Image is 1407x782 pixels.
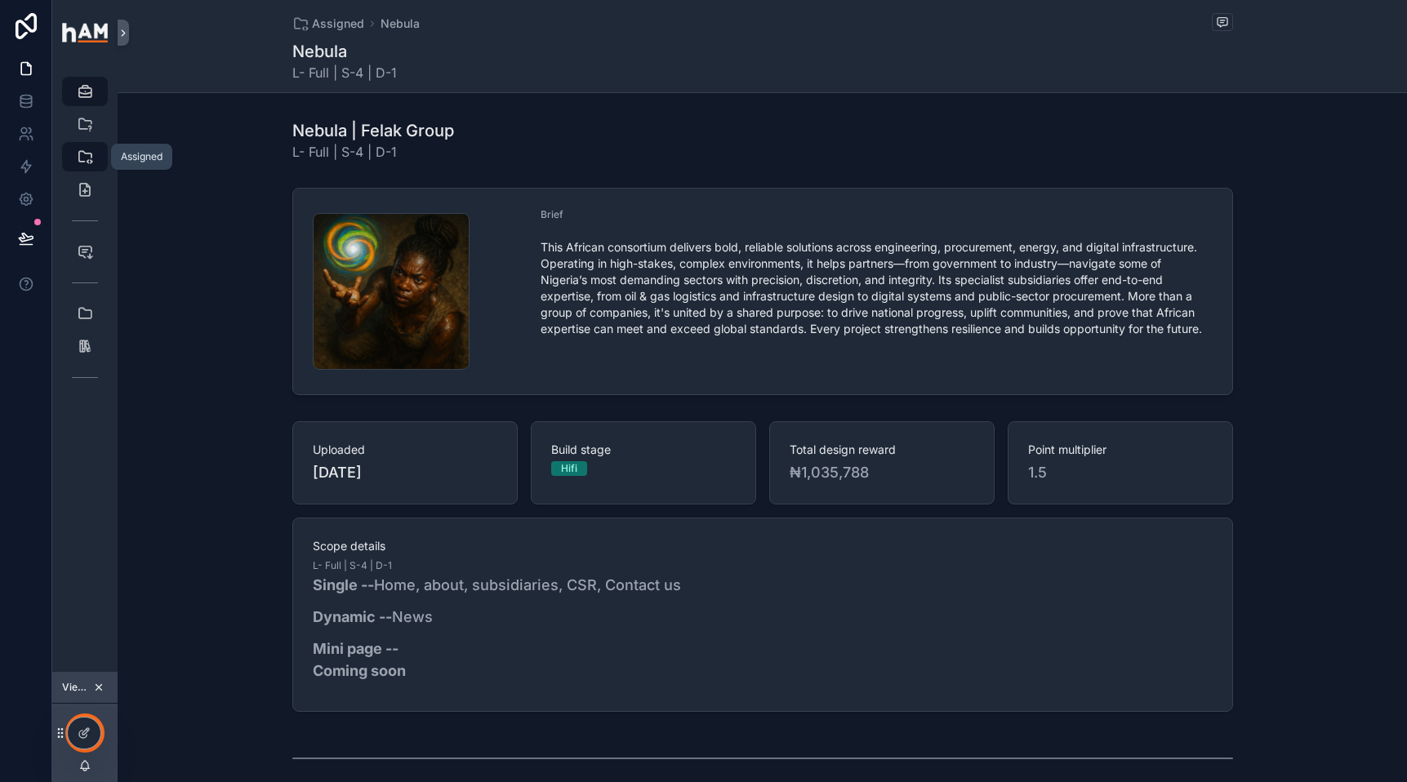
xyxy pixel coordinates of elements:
div: Assigned [121,150,163,163]
span: Point multiplier [1028,442,1213,458]
span: L- Full | S-4 | D-1 [292,142,454,162]
span: Assigned [312,16,364,32]
strong: Mini page -- [313,640,399,657]
h1: Nebula | Felak Group [292,119,454,142]
p: News [313,606,1213,628]
span: ₦1,035,788 [790,461,974,484]
a: Nebula [381,16,420,32]
strong: Coming soon [313,662,406,679]
div: scrollable content [52,65,118,411]
p: Home, about, subsidiaries, CSR, Contact us [313,574,1213,596]
span: Uploaded [313,442,497,458]
strong: Dynamic -- [313,608,392,625]
span: Brief [541,208,563,220]
span: L- Full | S-4 | D-1 [313,559,392,572]
strong: Single -- [313,576,374,593]
span: Viewing as [PERSON_NAME] [62,681,90,694]
span: Build stage [551,442,736,458]
span: Scope details [313,538,1213,554]
p: [DATE] [313,461,362,484]
span: Total design reward [790,442,974,458]
span: L- Full | S-4 | D-1 [292,63,397,82]
div: Hifi [561,461,577,476]
span: 1.5 [1028,461,1213,484]
span: This African consortium delivers bold, reliable solutions across engineering, procurement, energy... [541,239,1213,337]
h1: Nebula [292,40,397,63]
a: Assigned [292,16,364,32]
img: App logo [62,23,108,42]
